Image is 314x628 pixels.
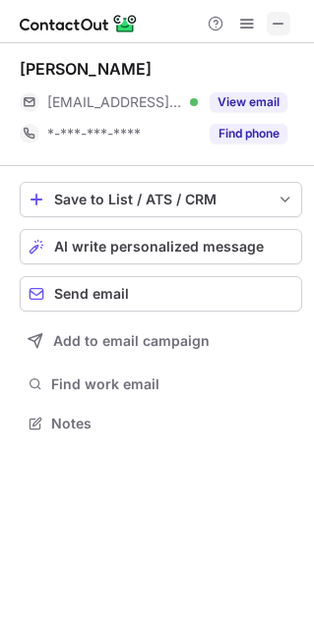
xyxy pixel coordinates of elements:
div: Save to List / ATS / CRM [54,192,268,207]
button: Notes [20,410,302,437]
span: [EMAIL_ADDRESS][DOMAIN_NAME] [47,93,183,111]
span: Find work email [51,375,294,393]
div: [PERSON_NAME] [20,59,152,79]
button: Find work email [20,371,302,398]
button: Reveal Button [210,92,287,112]
button: Add to email campaign [20,323,302,359]
button: save-profile-one-click [20,182,302,217]
span: Notes [51,415,294,432]
img: ContactOut v5.3.10 [20,12,138,35]
span: AI write personalized message [54,239,264,255]
span: Send email [54,286,129,302]
button: AI write personalized message [20,229,302,264]
span: Add to email campaign [53,333,210,349]
button: Reveal Button [210,124,287,143]
button: Send email [20,276,302,312]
